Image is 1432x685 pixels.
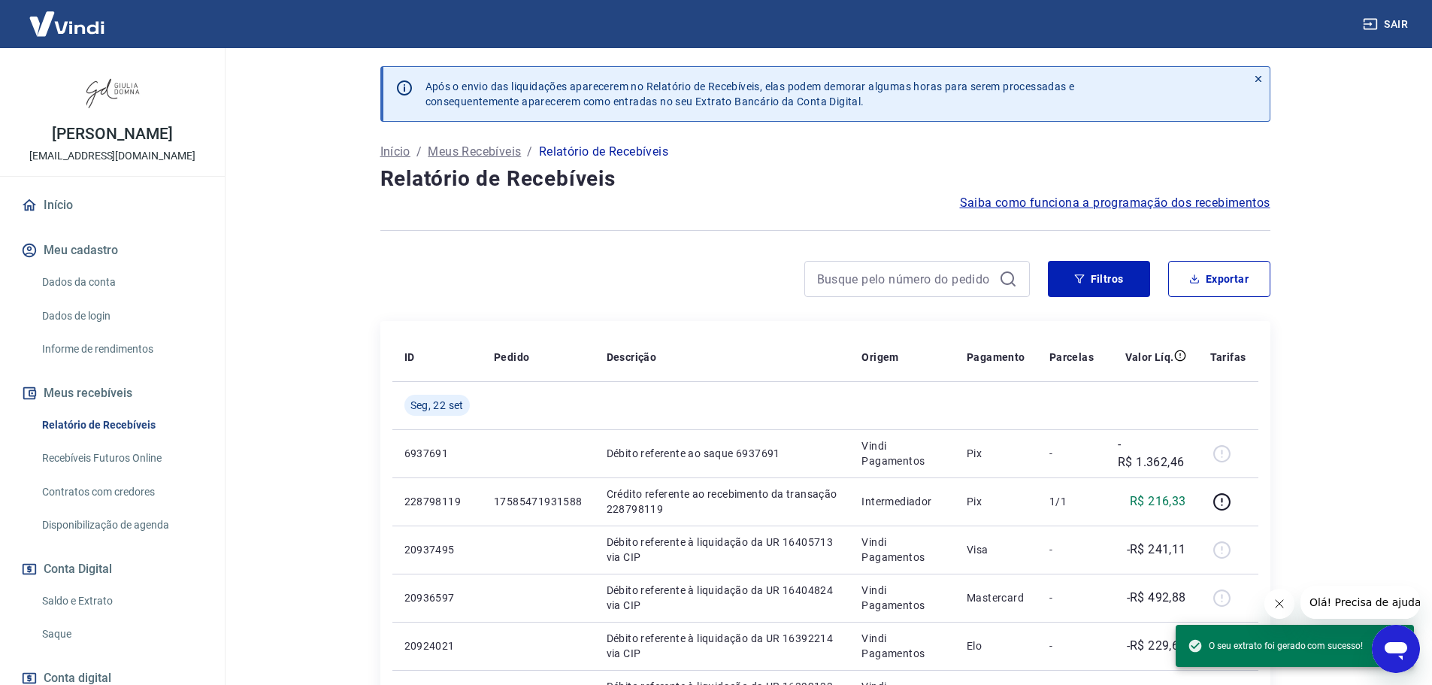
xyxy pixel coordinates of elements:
[425,79,1075,109] p: Após o envio das liquidações aparecerem no Relatório de Recebíveis, elas podem demorar algumas ho...
[416,143,422,161] p: /
[1300,586,1420,619] iframe: Mensagem da empresa
[1049,590,1094,605] p: -
[607,486,838,517] p: Crédito referente ao recebimento da transação 228798119
[36,334,207,365] a: Informe de rendimentos
[960,194,1270,212] a: Saiba como funciona a programação dos recebimentos
[607,350,657,365] p: Descrição
[404,446,470,461] p: 6937691
[1210,350,1246,365] p: Tarifas
[52,126,172,142] p: [PERSON_NAME]
[527,143,532,161] p: /
[380,164,1270,194] h4: Relatório de Recebíveis
[1118,435,1186,471] p: -R$ 1.362,46
[817,268,993,290] input: Busque pelo número do pedido
[36,267,207,298] a: Dados da conta
[18,1,116,47] img: Vindi
[607,631,838,661] p: Débito referente à liquidação da UR 16392214 via CIP
[1127,637,1186,655] p: -R$ 229,67
[607,446,838,461] p: Débito referente ao saque 6937691
[36,477,207,508] a: Contratos com credores
[36,443,207,474] a: Recebíveis Futuros Online
[18,553,207,586] button: Conta Digital
[1049,350,1094,365] p: Parcelas
[404,590,470,605] p: 20936597
[967,494,1025,509] p: Pix
[36,301,207,332] a: Dados de login
[404,542,470,557] p: 20937495
[18,377,207,410] button: Meus recebíveis
[861,438,943,468] p: Vindi Pagamentos
[428,143,521,161] a: Meus Recebíveis
[861,583,943,613] p: Vindi Pagamentos
[1264,589,1294,619] iframe: Fechar mensagem
[967,350,1025,365] p: Pagamento
[29,148,195,164] p: [EMAIL_ADDRESS][DOMAIN_NAME]
[1125,350,1174,365] p: Valor Líq.
[861,350,898,365] p: Origem
[1127,589,1186,607] p: -R$ 492,88
[1049,446,1094,461] p: -
[404,350,415,365] p: ID
[861,631,943,661] p: Vindi Pagamentos
[18,234,207,267] button: Meu cadastro
[9,11,126,23] span: Olá! Precisa de ajuda?
[1188,638,1363,653] span: O seu extrato foi gerado com sucesso!
[36,619,207,650] a: Saque
[410,398,464,413] span: Seg, 22 set
[539,143,668,161] p: Relatório de Recebíveis
[1372,625,1420,673] iframe: Botão para abrir a janela de mensagens
[967,446,1025,461] p: Pix
[1360,11,1414,38] button: Sair
[18,189,207,222] a: Início
[380,143,410,161] a: Início
[83,60,143,120] img: 11efcaa0-b592-4158-bf44-3e3a1f4dab66.jpeg
[1168,261,1270,297] button: Exportar
[494,494,583,509] p: 17585471931588
[861,494,943,509] p: Intermediador
[36,586,207,617] a: Saldo e Extrato
[967,590,1025,605] p: Mastercard
[404,638,470,653] p: 20924021
[967,542,1025,557] p: Visa
[1048,261,1150,297] button: Filtros
[36,510,207,541] a: Disponibilização de agenda
[967,638,1025,653] p: Elo
[1127,541,1186,559] p: -R$ 241,11
[1049,638,1094,653] p: -
[1049,494,1094,509] p: 1/1
[36,410,207,441] a: Relatório de Recebíveis
[607,583,838,613] p: Débito referente à liquidação da UR 16404824 via CIP
[404,494,470,509] p: 228798119
[1049,542,1094,557] p: -
[861,535,943,565] p: Vindi Pagamentos
[1130,493,1186,511] p: R$ 216,33
[494,350,529,365] p: Pedido
[607,535,838,565] p: Débito referente à liquidação da UR 16405713 via CIP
